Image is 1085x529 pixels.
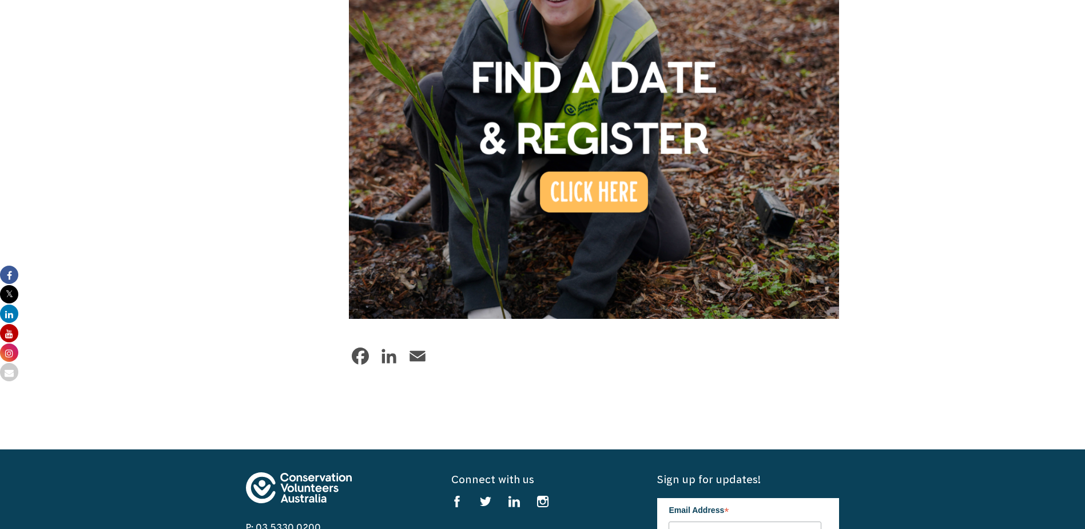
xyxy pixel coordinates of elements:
[349,345,372,368] a: Facebook
[657,472,839,487] h5: Sign up for updates!
[377,345,400,368] a: LinkedIn
[246,472,352,503] img: logo-footer.svg
[669,498,821,520] label: Email Address
[451,472,633,487] h5: Connect with us
[406,345,429,368] a: Email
